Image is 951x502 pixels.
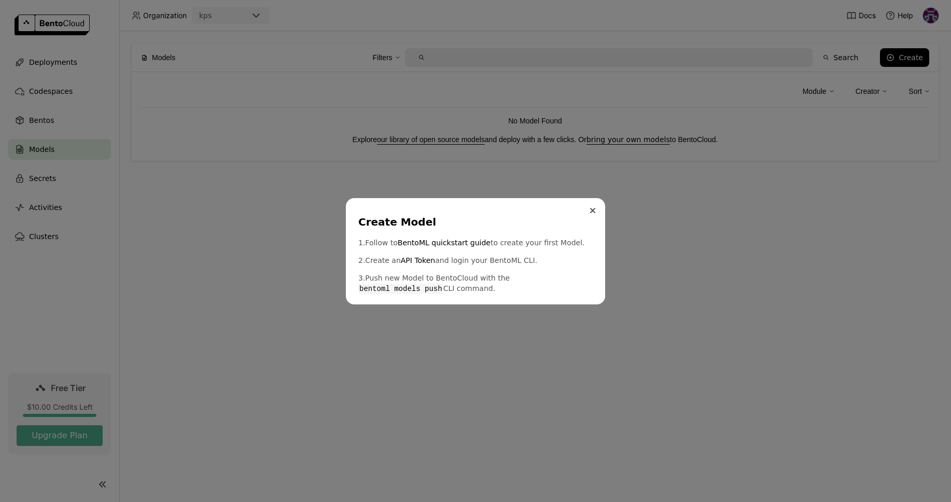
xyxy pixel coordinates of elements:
div: Create Model [358,215,589,229]
a: API Token [401,255,435,266]
button: Close [586,204,599,217]
p: 3. Push new Model to BentoCloud with the CLI command. [358,273,593,294]
code: bentoml models push [358,284,443,294]
a: BentoML quickstart guide [398,238,491,248]
div: dialog [346,198,605,304]
p: 2. Create an and login your BentoML CLI. [358,255,593,266]
p: 1. Follow to to create your first Model. [358,238,593,248]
